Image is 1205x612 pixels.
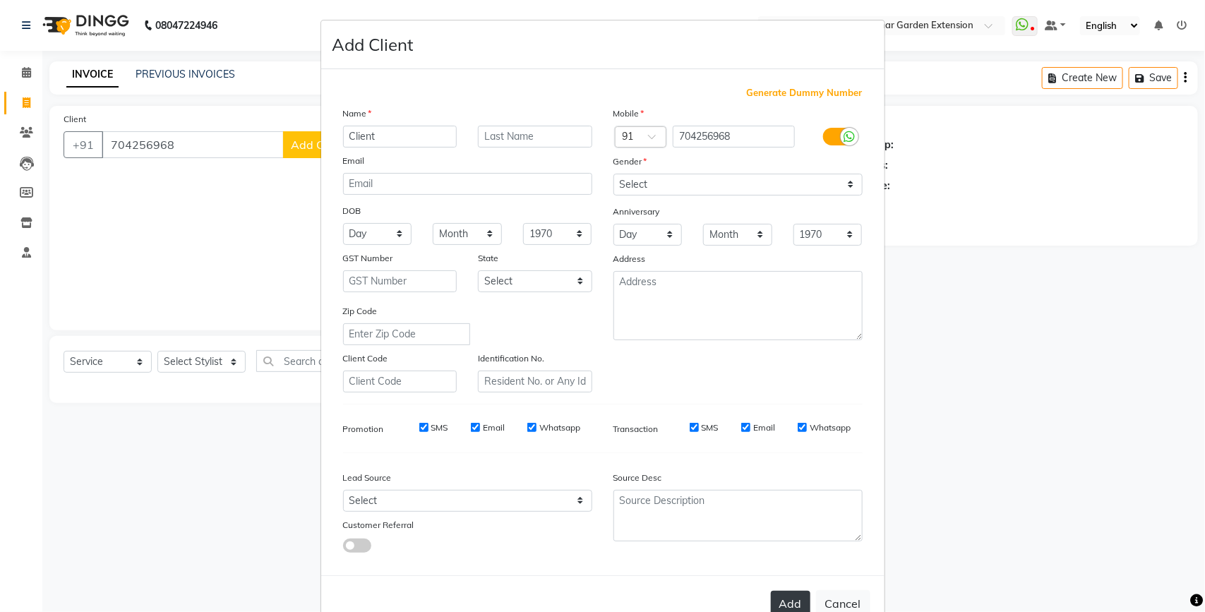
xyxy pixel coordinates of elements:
span: Generate Dummy Number [747,86,863,100]
label: Whatsapp [539,421,580,434]
input: First Name [343,126,457,148]
label: Lead Source [343,472,392,484]
label: Client Code [343,352,388,365]
label: Email [753,421,775,434]
label: Source Desc [613,472,662,484]
label: SMS [431,421,448,434]
label: Anniversary [613,205,660,218]
input: Email [343,173,592,195]
label: Zip Code [343,305,378,318]
input: Enter Zip Code [343,323,470,345]
label: Gender [613,155,647,168]
label: GST Number [343,252,393,265]
label: Transaction [613,423,659,436]
input: Mobile [673,126,795,148]
input: Client Code [343,371,457,392]
input: Last Name [478,126,592,148]
label: Mobile [613,107,645,120]
h4: Add Client [332,32,414,57]
label: Email [343,155,365,167]
label: Promotion [343,423,384,436]
input: Resident No. or Any Id [478,371,592,392]
label: State [478,252,498,265]
input: GST Number [343,270,457,292]
label: Identification No. [478,352,544,365]
label: DOB [343,205,361,217]
label: SMS [702,421,719,434]
label: Address [613,253,646,265]
label: Customer Referral [343,519,414,532]
label: Name [343,107,372,120]
label: Email [483,421,505,434]
label: Whatsapp [810,421,851,434]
